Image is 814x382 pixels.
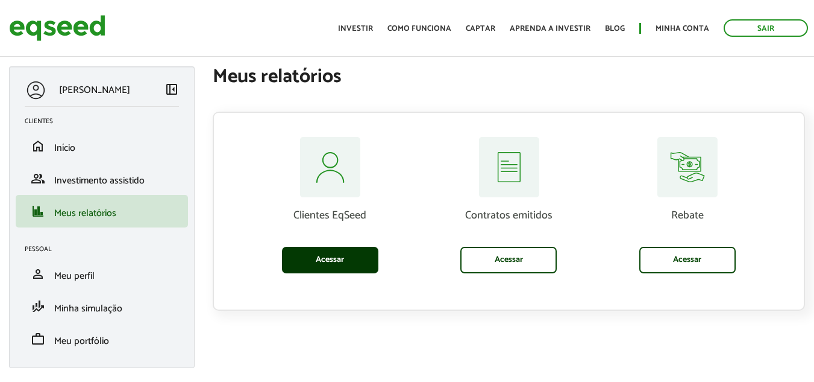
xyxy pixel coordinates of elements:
[54,205,116,221] span: Meus relatórios
[387,25,451,33] a: Como funciona
[338,25,373,33] a: Investir
[605,25,625,33] a: Blog
[656,25,709,33] a: Minha conta
[31,332,45,346] span: work
[657,137,718,197] img: relatorios-assessor-rebate.svg
[16,162,188,195] li: Investimento assistido
[9,12,105,44] img: EqSeed
[31,171,45,186] span: group
[54,140,75,156] span: Início
[428,209,589,223] p: Contratos emitidos
[54,333,109,349] span: Meu portfólio
[282,247,378,273] a: Acessar
[59,84,130,96] p: [PERSON_NAME]
[724,19,808,37] a: Sair
[213,66,805,88] h1: Meus relatórios
[16,195,188,228] li: Meus relatórios
[25,332,179,346] a: workMeu portfólio
[25,299,179,314] a: finance_modeMinha simulação
[466,25,495,33] a: Captar
[164,82,179,97] span: left_panel_close
[25,171,179,186] a: groupInvestimento assistido
[25,246,188,253] h2: Pessoal
[250,209,410,223] p: Clientes EqSeed
[16,323,188,355] li: Meu portfólio
[25,204,179,218] a: financeMeus relatórios
[299,137,360,197] img: relatorios-assessor-clientes.svg
[16,258,188,290] li: Meu perfil
[54,268,95,284] span: Meu perfil
[460,247,557,273] a: Acessar
[25,118,188,125] h2: Clientes
[164,82,179,99] a: Colapsar menu
[25,267,179,281] a: personMeu perfil
[54,173,145,189] span: Investimento assistido
[31,299,45,314] span: finance_mode
[607,209,768,223] p: Rebate
[31,139,45,153] span: home
[25,139,179,153] a: homeInício
[16,290,188,323] li: Minha simulação
[31,267,45,281] span: person
[639,247,736,273] a: Acessar
[510,25,590,33] a: Aprenda a investir
[31,204,45,218] span: finance
[478,137,539,197] img: relatorios-assessor-contratos.svg
[54,301,122,317] span: Minha simulação
[16,130,188,162] li: Início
